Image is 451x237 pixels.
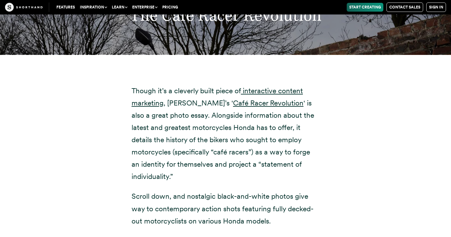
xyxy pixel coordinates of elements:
p: Though it’s a cleverly built piece of , [PERSON_NAME]’s ' ' is also a great photo essay. Alongsid... [132,85,319,183]
img: The Craft [5,3,43,12]
a: Contact Sales [386,3,423,12]
h2: The Café Racer Revolution [48,6,403,24]
button: Inspiration [77,3,109,12]
button: Enterprise [130,3,160,12]
a: Sign in [426,3,446,12]
a: Start Creating [347,3,383,12]
a: Pricing [160,3,180,12]
a: Features [54,3,77,12]
p: Scroll down, and nostalgic black-and-white photos give way to contemporary action shots featuring... [132,190,319,227]
a: Café Racer Revolution [233,99,303,107]
a: interactive content marketing [132,86,303,107]
button: Learn [109,3,130,12]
